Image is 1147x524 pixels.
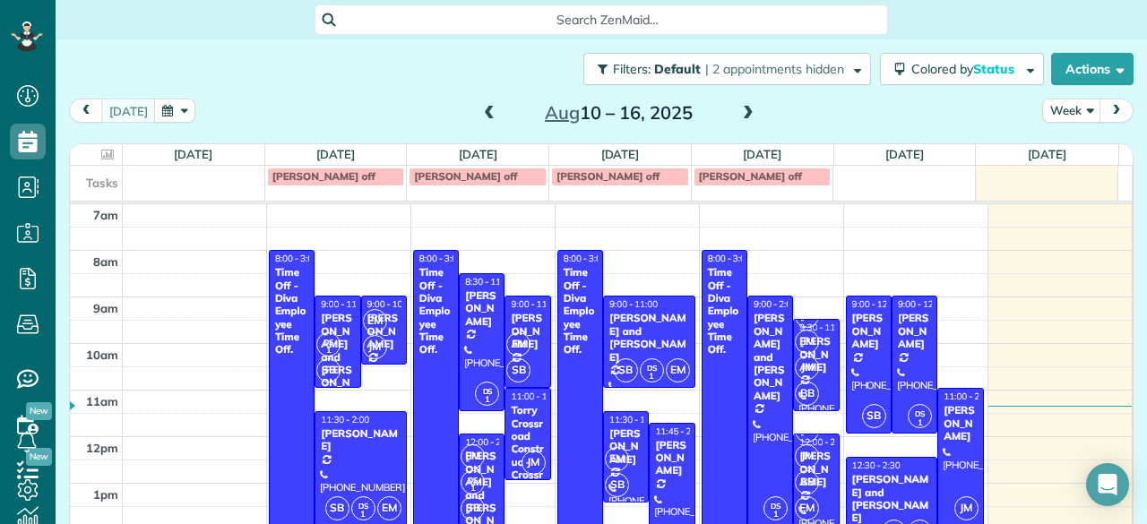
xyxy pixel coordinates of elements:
span: 9:00 - 12:00 [898,298,946,310]
span: SB [614,358,638,382]
button: Filters: Default | 2 appointments hidden [583,53,871,85]
span: BB [795,382,819,406]
a: [DATE] [316,147,355,161]
span: 11:45 - 2:45 [655,425,703,437]
span: 7am [93,208,118,222]
span: 11:00 - 2:00 [944,391,992,402]
span: EM [363,309,387,333]
span: 12:30 - 2:30 [852,460,901,471]
span: DS [323,337,333,347]
span: SB [605,473,629,497]
span: SB [862,404,886,428]
button: Actions [1051,53,1134,85]
small: 1 [641,368,663,385]
span: 8:30 - 11:30 [465,276,513,288]
span: EM [666,358,690,382]
span: DS [483,386,493,396]
span: [PERSON_NAME] off [414,169,517,183]
small: 1 [317,342,340,359]
span: JM [795,444,819,468]
span: JM [954,496,979,520]
span: EM [605,447,629,471]
span: 9:00 - 12:00 [852,298,901,310]
button: next [1100,99,1134,123]
span: 11:30 - 2:00 [321,414,369,425]
span: Colored by [911,61,1021,77]
span: 9:00 - 2:00 [754,298,797,310]
button: Week [1042,99,1101,123]
span: 8:00 - 3:00 [564,253,607,264]
span: EM [377,496,401,520]
span: [PERSON_NAME] off [699,169,802,183]
div: [PERSON_NAME] [943,404,978,442]
a: [DATE] [601,147,640,161]
span: EM [506,332,530,356]
div: Open Intercom Messenger [1086,463,1129,506]
span: Filters: [613,61,651,77]
span: 11:30 - 1:30 [609,414,658,425]
span: 10am [86,348,118,362]
span: 8:00 - 3:00 [275,253,318,264]
span: DS [647,363,657,373]
span: New [26,402,52,420]
span: | 2 appointments hidden [705,61,844,77]
div: Time Off - Diva Employee Time Off. [563,266,598,356]
span: 8:00 - 3:00 [419,253,462,264]
span: 11am [86,394,118,408]
a: [DATE] [885,147,924,161]
div: Torry Crossroad Construc - Crossroad Contruction [510,404,545,520]
span: 8:00 - 3:00 [708,253,751,264]
span: 11:00 - 1:00 [511,391,559,402]
span: [PERSON_NAME] off [556,169,660,183]
span: DS [915,408,925,418]
span: [PERSON_NAME] off [272,169,375,183]
div: [PERSON_NAME] [464,289,499,328]
span: Status [973,61,1017,77]
span: 9:00 - 10:30 [367,298,416,310]
span: Aug [545,101,580,124]
small: 1 [764,506,787,523]
a: [DATE] [459,147,497,161]
div: [PERSON_NAME] [654,439,689,477]
div: [PERSON_NAME] and [PERSON_NAME] [320,312,355,402]
div: Time Off - Diva Employee Time Off. [418,266,453,356]
span: 1pm [93,487,118,502]
span: 9:00 - 11:00 [511,298,559,310]
span: BB [795,470,819,494]
span: JM [522,451,546,475]
div: Time Off - Diva Employee Time Off. [707,266,742,356]
span: 12pm [86,441,118,455]
a: [DATE] [174,147,212,161]
small: 1 [909,415,931,432]
span: JM [795,356,819,380]
span: 9:00 - 11:00 [609,298,658,310]
span: SB [506,358,530,382]
div: [PERSON_NAME] and [PERSON_NAME] [608,312,690,364]
small: 1 [476,391,498,408]
small: 1 [352,506,375,523]
a: [DATE] [1028,147,1066,161]
span: Default [654,61,702,77]
button: [DATE] [101,99,156,123]
div: [PERSON_NAME] [608,427,643,466]
span: 9am [93,301,118,315]
small: 1 [461,480,484,497]
span: EM [795,496,819,520]
span: 12:00 - 2:00 [465,436,513,448]
a: Filters: Default | 2 appointments hidden [574,53,871,85]
span: SB [461,496,485,520]
div: [PERSON_NAME] [320,427,401,453]
span: DS [771,501,780,511]
span: 9:00 - 11:00 [321,298,369,310]
div: [PERSON_NAME] [510,312,545,350]
button: Colored byStatus [880,53,1044,85]
span: SB [316,358,341,382]
span: EM [461,444,485,468]
div: [PERSON_NAME] [897,312,932,350]
span: DS [358,501,368,511]
span: DS [468,475,478,485]
span: 8am [93,254,118,269]
span: JM [363,335,387,359]
div: [PERSON_NAME] and [PERSON_NAME] [753,312,788,402]
div: Time Off - Diva Employee Time Off. [274,266,309,356]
